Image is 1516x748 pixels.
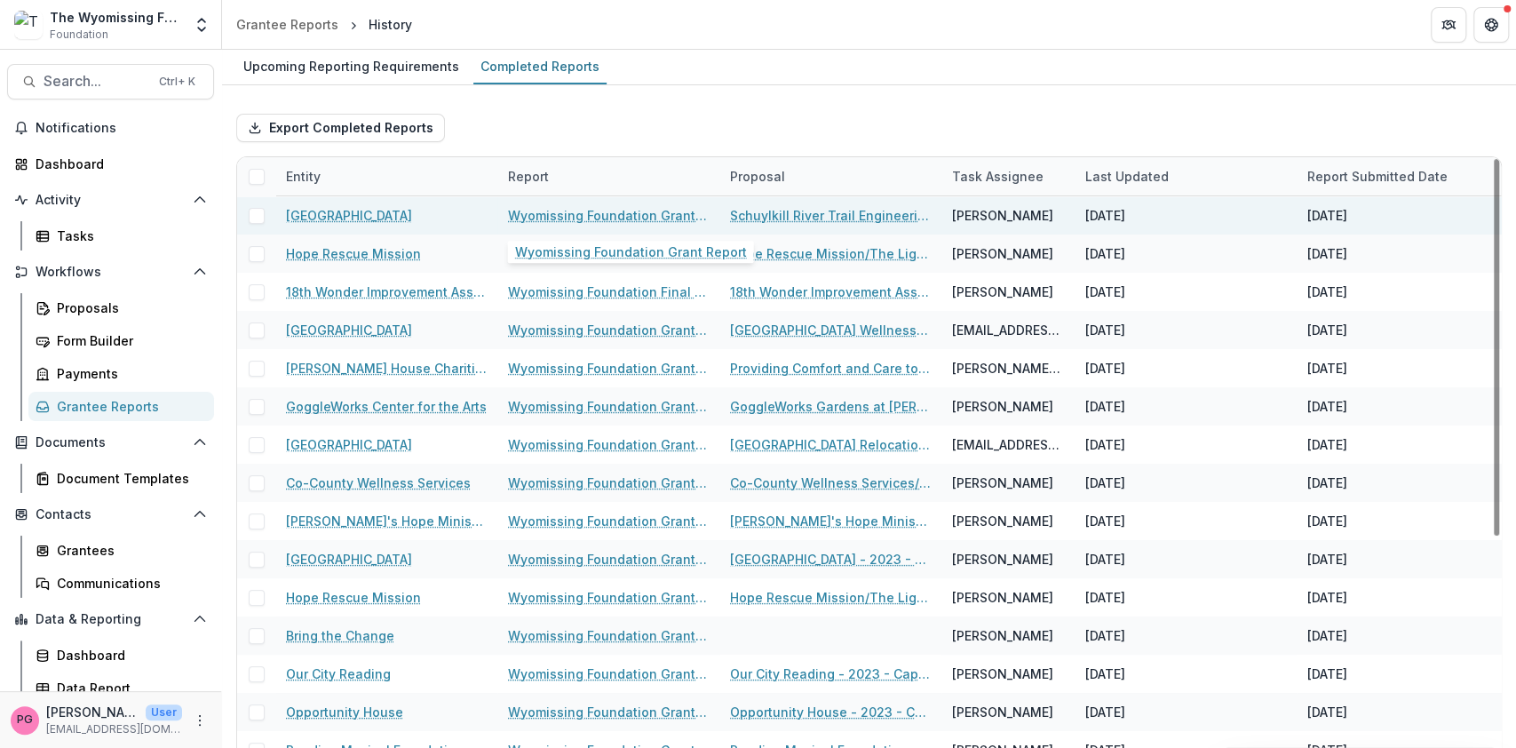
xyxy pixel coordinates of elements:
[286,664,391,683] a: Our City Reading
[46,721,182,737] p: [EMAIL_ADDRESS][DOMAIN_NAME]
[57,364,200,383] div: Payments
[508,397,709,416] a: Wyomissing Foundation Grant Report
[286,550,412,569] a: [GEOGRAPHIC_DATA]
[508,550,709,569] a: Wyomissing Foundation Grant Report
[508,703,709,721] a: Wyomissing Foundation Grant Report
[1085,282,1125,301] div: [DATE]
[473,53,607,79] div: Completed Reports
[44,73,148,90] span: Search...
[275,157,497,195] div: Entity
[952,435,1064,454] div: [EMAIL_ADDRESS][PERSON_NAME][DOMAIN_NAME]
[17,714,33,726] div: Pat Giles
[730,206,931,225] a: Schuylkill River Trail Engineering for [GEOGRAPHIC_DATA] Section in [GEOGRAPHIC_DATA]
[508,206,709,225] a: Wyomissing Foundation Grant Report
[1075,157,1297,195] div: Last Updated
[1473,7,1509,43] button: Get Help
[286,588,421,607] a: Hope Rescue Mission
[286,397,487,416] a: GoggleWorks Center for the Arts
[1085,664,1125,683] div: [DATE]
[497,157,719,195] div: Report
[36,265,186,280] span: Workflows
[1085,703,1125,721] div: [DATE]
[952,664,1053,683] div: [PERSON_NAME]
[36,435,186,450] span: Documents
[57,331,200,350] div: Form Builder
[7,605,214,633] button: Open Data & Reporting
[1085,321,1125,339] div: [DATE]
[1307,588,1347,607] div: [DATE]
[286,206,412,225] a: [GEOGRAPHIC_DATA]
[1307,512,1347,530] div: [DATE]
[236,50,466,84] a: Upcoming Reporting Requirements
[952,473,1053,492] div: [PERSON_NAME]
[286,321,412,339] a: [GEOGRAPHIC_DATA]
[36,121,207,136] span: Notifications
[719,167,796,186] div: Proposal
[7,186,214,214] button: Open Activity
[189,710,210,731] button: More
[508,588,709,607] a: Wyomissing Foundation Grant Report
[7,258,214,286] button: Open Workflows
[1307,244,1347,263] div: [DATE]
[1307,435,1347,454] div: [DATE]
[730,550,931,569] a: [GEOGRAPHIC_DATA] - 2023 - Project or Program Application
[189,7,214,43] button: Open entity switcher
[941,157,1075,195] div: Task Assignee
[236,114,445,142] button: Export Completed Reports
[730,321,931,339] a: [GEOGRAPHIC_DATA] Wellness Program
[1085,206,1125,225] div: [DATE]
[508,321,709,339] a: Wyomissing Foundation Grant Report
[1431,7,1466,43] button: Partners
[1307,397,1347,416] div: [DATE]
[229,12,345,37] a: Grantee Reports
[1297,167,1458,186] div: Report Submitted Date
[1307,282,1347,301] div: [DATE]
[1307,359,1347,378] div: [DATE]
[57,541,200,560] div: Grantees
[730,397,931,416] a: GoggleWorks Gardens at [PERSON_NAME][GEOGRAPHIC_DATA]
[730,473,931,492] a: Co-County Wellness Services/Berks Teens Support
[952,397,1053,416] div: [PERSON_NAME]
[28,326,214,355] a: Form Builder
[952,244,1053,263] div: [PERSON_NAME]
[952,626,1053,645] div: [PERSON_NAME]
[1085,512,1125,530] div: [DATE]
[952,321,1064,339] div: [EMAIL_ADDRESS][DOMAIN_NAME]
[508,359,709,378] a: Wyomissing Foundation Grant Report
[50,27,108,43] span: Foundation
[286,703,403,721] a: Opportunity House
[1307,626,1347,645] div: [DATE]
[1307,206,1347,225] div: [DATE]
[36,507,186,522] span: Contacts
[1307,321,1347,339] div: [DATE]
[229,12,419,37] nav: breadcrumb
[369,15,412,34] div: History
[50,8,182,27] div: The Wyomissing Foundation
[7,500,214,529] button: Open Contacts
[1085,397,1125,416] div: [DATE]
[1085,359,1125,378] div: [DATE]
[28,641,214,670] a: Dashboard
[28,221,214,251] a: Tasks
[730,282,931,301] a: 18th Wonder Improvement Association/18th Wonder Community Engagement and Programming
[57,646,200,664] div: Dashboard
[28,536,214,565] a: Grantees
[941,167,1054,186] div: Task Assignee
[730,512,931,530] a: [PERSON_NAME]'s Hope Ministries/Staff Training: Trauma Informed Care and Creating an Equitable, T...
[952,206,1053,225] div: [PERSON_NAME]
[28,569,214,598] a: Communications
[36,612,186,627] span: Data & Reporting
[719,157,941,195] div: Proposal
[14,11,43,39] img: The Wyomissing Foundation
[508,282,709,301] a: Wyomissing Foundation Final Grant Report
[275,167,331,186] div: Entity
[508,244,709,263] a: Wyomissing Foundation Grant Report (Final)
[730,664,931,683] a: Our City Reading - 2023 - Capital Application
[46,703,139,721] p: [PERSON_NAME]
[508,473,709,492] a: Wyomissing Foundation Grant Report (Final)
[952,703,1053,721] div: [PERSON_NAME]
[28,673,214,703] a: Data Report
[7,149,214,179] a: Dashboard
